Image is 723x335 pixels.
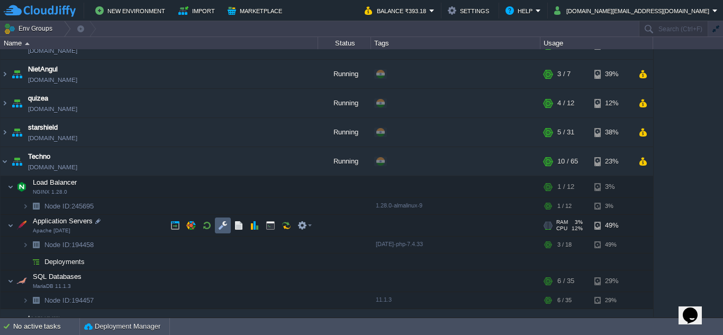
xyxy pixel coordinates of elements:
[43,202,95,211] span: 245695
[554,4,712,17] button: [DOMAIN_NAME][EMAIL_ADDRESS][DOMAIN_NAME]
[10,118,24,147] img: AMDAwAAAACH5BAEAAAAALAAAAAABAAEAAAICRAEAOw==
[28,46,77,56] a: [DOMAIN_NAME]
[594,270,629,292] div: 29%
[178,4,218,17] button: Import
[572,219,583,225] span: 3%
[365,4,429,17] button: Balance ₹393.18
[557,60,571,88] div: 3 / 7
[95,4,168,17] button: New Environment
[594,215,629,236] div: 49%
[541,37,653,49] div: Usage
[372,37,540,49] div: Tags
[32,217,94,225] a: Application ServersApache [DATE]
[29,237,43,253] img: AMDAwAAAACH5BAEAAAAALAAAAAABAAEAAAICRAEAOw==
[556,225,567,232] span: CPU
[28,104,77,114] a: [DOMAIN_NAME]
[10,60,24,88] img: AMDAwAAAACH5BAEAAAAALAAAAAABAAEAAAICRAEAOw==
[4,21,56,36] button: Env Groups
[28,64,58,75] a: NietAngul
[448,4,492,17] button: Settings
[557,176,574,197] div: 1 / 12
[29,253,43,270] img: AMDAwAAAACH5BAEAAAAALAAAAAABAAEAAAICRAEAOw==
[7,270,14,292] img: AMDAwAAAACH5BAEAAAAALAAAAAABAAEAAAICRAEAOw==
[1,118,9,147] img: AMDAwAAAACH5BAEAAAAALAAAAAABAAEAAAICRAEAOw==
[32,178,78,186] a: Load BalancerNGINX 1.28.0
[557,292,572,309] div: 6 / 35
[43,240,95,249] span: 194458
[319,37,370,49] div: Status
[318,60,371,88] div: Running
[557,270,574,292] div: 6 / 35
[376,202,422,209] span: 1.28.0-almalinux-9
[594,118,629,147] div: 38%
[25,42,30,45] img: AMDAwAAAACH5BAEAAAAALAAAAAABAAEAAAICRAEAOw==
[28,93,48,104] a: quizea
[29,198,43,214] img: AMDAwAAAACH5BAEAAAAALAAAAAABAAEAAAICRAEAOw==
[22,253,29,270] img: AMDAwAAAACH5BAEAAAAALAAAAAABAAEAAAICRAEAOw==
[29,292,43,309] img: AMDAwAAAACH5BAEAAAAALAAAAAABAAEAAAICRAEAOw==
[594,292,629,309] div: 29%
[1,60,9,88] img: AMDAwAAAACH5BAEAAAAALAAAAAABAAEAAAICRAEAOw==
[557,237,572,253] div: 3 / 18
[43,240,95,249] a: Node ID:194458
[28,162,77,173] a: [DOMAIN_NAME]
[594,198,629,214] div: 3%
[33,283,71,289] span: MariaDB 11.1.3
[572,225,583,232] span: 12%
[44,202,71,210] span: Node ID:
[22,292,29,309] img: AMDAwAAAACH5BAEAAAAALAAAAAABAAEAAAICRAEAOw==
[228,4,285,17] button: Marketplace
[28,122,58,133] a: starshield
[318,147,371,176] div: Running
[594,237,629,253] div: 49%
[22,237,29,253] img: AMDAwAAAACH5BAEAAAAALAAAAAABAAEAAAICRAEAOw==
[318,118,371,147] div: Running
[10,89,24,117] img: AMDAwAAAACH5BAEAAAAALAAAAAABAAEAAAICRAEAOw==
[44,241,71,249] span: Node ID:
[28,313,59,324] a: toorosnew
[1,89,9,117] img: AMDAwAAAACH5BAEAAAAALAAAAAABAAEAAAICRAEAOw==
[594,147,629,176] div: 23%
[32,216,94,225] span: Application Servers
[376,296,392,303] span: 11.1.3
[14,176,29,197] img: AMDAwAAAACH5BAEAAAAALAAAAAABAAEAAAICRAEAOw==
[43,296,95,305] a: Node ID:194457
[318,89,371,117] div: Running
[505,4,536,17] button: Help
[32,273,83,280] a: SQL DatabasesMariaDB 11.1.3
[594,60,629,88] div: 39%
[556,219,568,225] span: RAM
[14,270,29,292] img: AMDAwAAAACH5BAEAAAAALAAAAAABAAEAAAICRAEAOw==
[557,147,578,176] div: 10 / 65
[84,321,160,332] button: Deployment Manager
[1,37,318,49] div: Name
[28,151,50,162] a: Techno
[594,176,629,197] div: 3%
[7,176,14,197] img: AMDAwAAAACH5BAEAAAAALAAAAAABAAEAAAICRAEAOw==
[10,147,24,176] img: AMDAwAAAACH5BAEAAAAALAAAAAABAAEAAAICRAEAOw==
[557,118,574,147] div: 5 / 31
[28,133,77,143] a: [DOMAIN_NAME]
[43,257,86,266] a: Deployments
[43,202,95,211] a: Node ID:245695
[33,189,67,195] span: NGINX 1.28.0
[28,75,77,85] a: [DOMAIN_NAME]
[557,89,574,117] div: 4 / 12
[14,215,29,236] img: AMDAwAAAACH5BAEAAAAALAAAAAABAAEAAAICRAEAOw==
[22,198,29,214] img: AMDAwAAAACH5BAEAAAAALAAAAAABAAEAAAICRAEAOw==
[1,147,9,176] img: AMDAwAAAACH5BAEAAAAALAAAAAABAAEAAAICRAEAOw==
[13,318,79,335] div: No active tasks
[33,228,70,234] span: Apache [DATE]
[679,293,712,324] iframe: chat widget
[594,89,629,117] div: 12%
[4,4,76,17] img: CloudJiffy
[557,198,572,214] div: 1 / 12
[32,178,78,187] span: Load Balancer
[7,215,14,236] img: AMDAwAAAACH5BAEAAAAALAAAAAABAAEAAAICRAEAOw==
